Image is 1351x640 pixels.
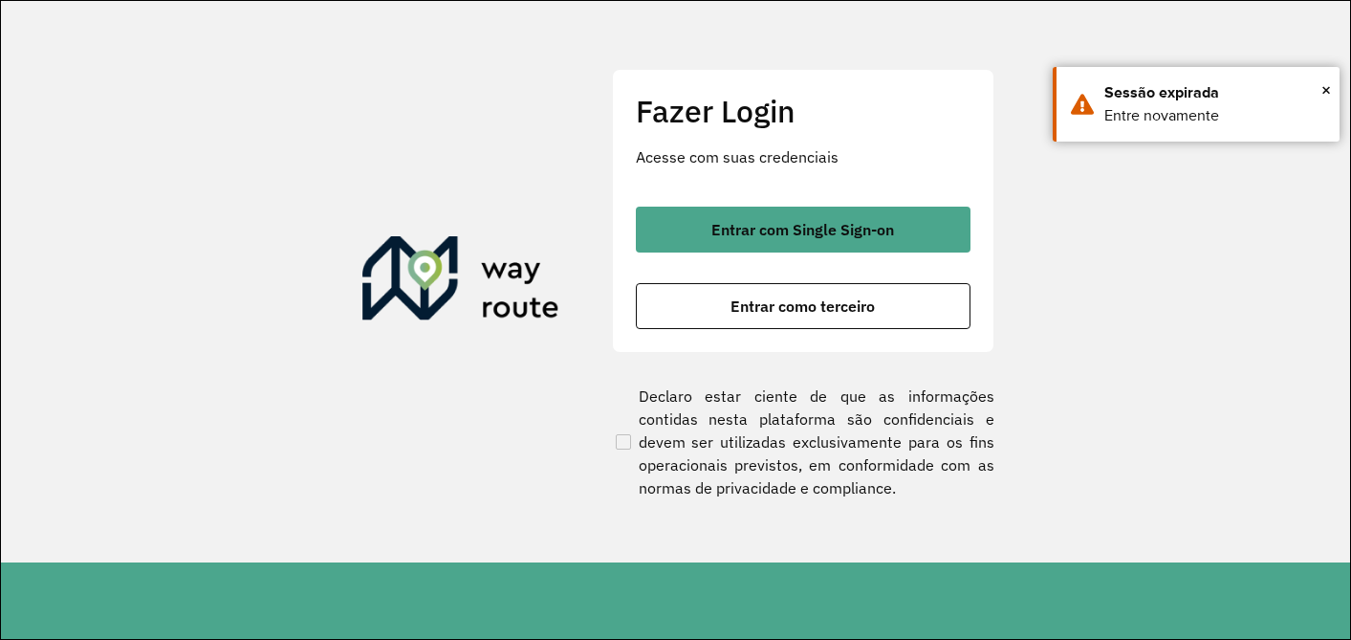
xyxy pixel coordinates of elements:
[636,93,970,129] h2: Fazer Login
[612,385,994,499] label: Declaro estar ciente de que as informações contidas nesta plataforma são confidenciais e devem se...
[636,145,970,168] p: Acesse com suas credenciais
[1321,76,1331,104] button: Close
[730,298,875,314] span: Entrar como terceiro
[636,207,970,253] button: button
[1104,81,1325,104] div: Sessão expirada
[1321,76,1331,104] span: ×
[1104,104,1325,127] div: Entre novamente
[362,236,559,328] img: Roteirizador AmbevTech
[711,222,894,237] span: Entrar com Single Sign-on
[636,283,970,329] button: button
